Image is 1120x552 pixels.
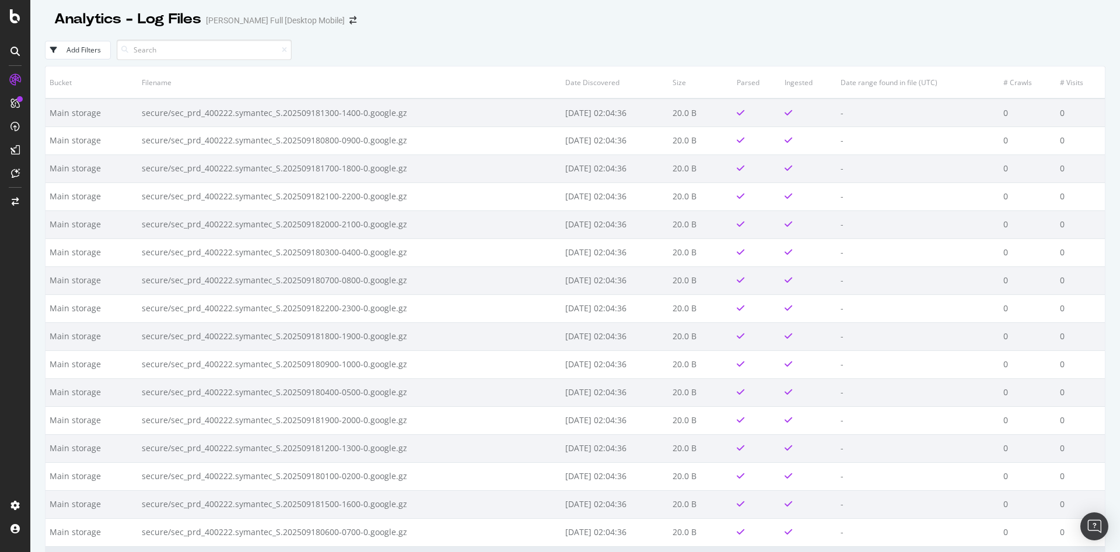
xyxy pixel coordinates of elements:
[836,490,999,518] td: -
[138,210,561,238] td: secure/sec_prd_400222.symantec_S.202509182000-2100-0.google.gz
[138,350,561,378] td: secure/sec_prd_400222.symantec_S.202509180900-1000-0.google.gz
[45,406,138,434] td: Main storage
[999,66,1056,99] th: # Crawls
[668,238,733,266] td: 20.0 B
[561,518,668,546] td: [DATE] 02:04:36
[45,322,138,350] td: Main storage
[999,126,1056,154] td: 0
[561,490,668,518] td: [DATE] 02:04:36
[561,99,668,126] td: [DATE] 02:04:36
[33,19,57,28] div: v 4.0.25
[1056,378,1105,406] td: 0
[48,68,58,77] img: tab_domain_overview_orange.svg
[561,154,668,182] td: [DATE] 02:04:36
[561,462,668,490] td: [DATE] 02:04:36
[668,99,733,126] td: 20.0 B
[138,378,561,406] td: secure/sec_prd_400222.symantec_S.202509180400-0500-0.google.gz
[561,350,668,378] td: [DATE] 02:04:36
[1056,518,1105,546] td: 0
[45,490,138,518] td: Main storage
[836,434,999,462] td: -
[138,238,561,266] td: secure/sec_prd_400222.symantec_S.202509180300-0400-0.google.gz
[999,350,1056,378] td: 0
[999,99,1056,126] td: 0
[45,378,138,406] td: Main storage
[45,182,138,210] td: Main storage
[45,434,138,462] td: Main storage
[45,126,138,154] td: Main storage
[1056,266,1105,294] td: 0
[668,378,733,406] td: 20.0 B
[836,182,999,210] td: -
[45,294,138,322] td: Main storage
[138,518,561,546] td: secure/sec_prd_400222.symantec_S.202509180600-0700-0.google.gz
[138,266,561,294] td: secure/sec_prd_400222.symantec_S.202509180700-0800-0.google.gz
[138,154,561,182] td: secure/sec_prd_400222.symantec_S.202509181700-1800-0.google.gz
[561,322,668,350] td: [DATE] 02:04:36
[999,210,1056,238] td: 0
[1056,66,1105,99] th: # Visits
[1056,462,1105,490] td: 0
[999,182,1056,210] td: 0
[138,66,561,99] th: Filename
[668,462,733,490] td: 20.0 B
[836,66,999,99] th: Date range found in file (UTC)
[836,462,999,490] td: -
[1056,182,1105,210] td: 0
[19,19,28,28] img: logo_orange.svg
[668,182,733,210] td: 20.0 B
[1056,350,1105,378] td: 0
[668,126,733,154] td: 20.0 B
[561,378,668,406] td: [DATE] 02:04:36
[45,518,138,546] td: Main storage
[1056,434,1105,462] td: 0
[836,99,999,126] td: -
[668,210,733,238] td: 20.0 B
[561,294,668,322] td: [DATE] 02:04:36
[999,490,1056,518] td: 0
[561,406,668,434] td: [DATE] 02:04:36
[138,462,561,490] td: secure/sec_prd_400222.symantec_S.202509180100-0200-0.google.gz
[45,238,138,266] td: Main storage
[999,294,1056,322] td: 0
[836,406,999,434] td: -
[668,294,733,322] td: 20.0 B
[561,66,668,99] th: Date Discovered
[561,266,668,294] td: [DATE] 02:04:36
[45,350,138,378] td: Main storage
[138,182,561,210] td: secure/sec_prd_400222.symantec_S.202509182100-2200-0.google.gz
[1056,99,1105,126] td: 0
[668,350,733,378] td: 20.0 B
[138,490,561,518] td: secure/sec_prd_400222.symantec_S.202509181500-1600-0.google.gz
[999,406,1056,434] td: 0
[61,69,90,76] div: Domaine
[836,378,999,406] td: -
[1056,406,1105,434] td: 0
[668,490,733,518] td: 20.0 B
[1056,294,1105,322] td: 0
[138,434,561,462] td: secure/sec_prd_400222.symantec_S.202509181200-1300-0.google.gz
[1056,238,1105,266] td: 0
[45,462,138,490] td: Main storage
[138,126,561,154] td: secure/sec_prd_400222.symantec_S.202509180800-0900-0.google.gz
[561,238,668,266] td: [DATE] 02:04:36
[668,322,733,350] td: 20.0 B
[780,66,836,99] th: Ingested
[66,45,101,55] div: Add Filters
[1056,154,1105,182] td: 0
[999,154,1056,182] td: 0
[836,518,999,546] td: -
[1056,322,1105,350] td: 0
[836,238,999,266] td: -
[206,15,345,26] div: [PERSON_NAME] Full [Desktop Mobile]
[999,378,1056,406] td: 0
[45,266,138,294] td: Main storage
[561,210,668,238] td: [DATE] 02:04:36
[733,66,780,99] th: Parsed
[836,126,999,154] td: -
[1056,126,1105,154] td: 0
[999,518,1056,546] td: 0
[45,154,138,182] td: Main storage
[999,322,1056,350] td: 0
[1056,210,1105,238] td: 0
